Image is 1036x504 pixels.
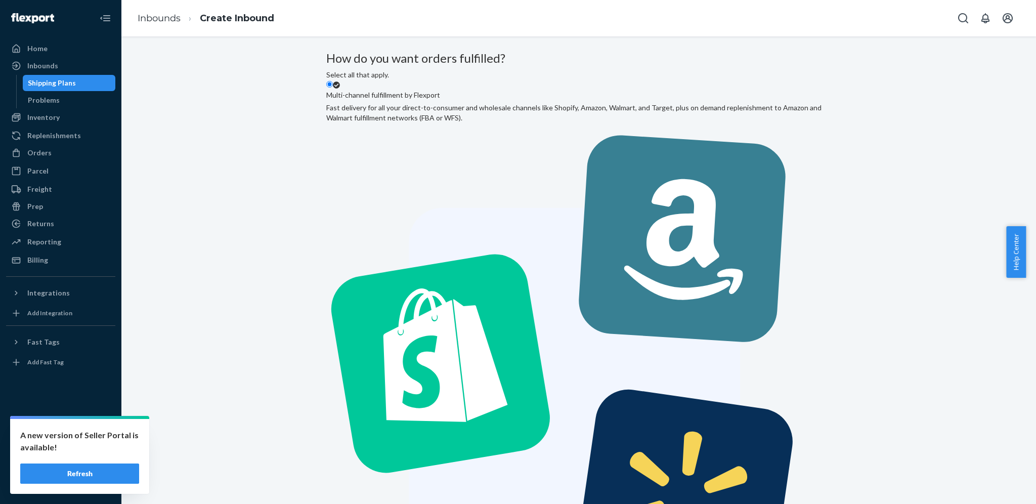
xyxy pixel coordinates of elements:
[95,8,115,28] button: Close Navigation
[6,285,115,301] button: Integrations
[28,78,76,88] div: Shipping Plans
[1006,226,1026,278] button: Help Center
[27,131,81,141] div: Replenishments
[6,181,115,197] a: Freight
[27,44,48,54] div: Home
[27,255,48,265] div: Billing
[6,216,115,232] a: Returns
[6,128,115,144] a: Replenishments
[200,13,274,24] a: Create Inbound
[6,252,115,268] a: Billing
[27,184,52,194] div: Freight
[326,103,831,123] div: Fast delivery for all your direct-to-consumer and wholesale channels like Shopify, Amazon, Walmar...
[6,424,115,440] a: Settings
[326,52,831,65] h3: How do you want orders fulfilled?
[23,92,116,108] a: Problems
[6,441,115,457] a: Talk to Support
[998,8,1018,28] button: Open account menu
[6,198,115,215] a: Prep
[6,476,115,492] button: Give Feedback
[27,148,52,158] div: Orders
[326,81,333,88] input: Multi-channel fulfillment by FlexportFast delivery for all your direct-to-consumer and wholesale ...
[6,354,115,370] a: Add Fast Tag
[138,13,181,24] a: Inbounds
[27,201,43,212] div: Prep
[20,464,139,484] button: Refresh
[6,163,115,179] a: Parcel
[11,13,54,23] img: Flexport logo
[6,458,115,475] a: Help Center
[326,90,440,100] label: Multi-channel fulfillment by Flexport
[27,61,58,71] div: Inbounds
[27,337,60,347] div: Fast Tags
[975,8,996,28] button: Open notifications
[953,8,973,28] button: Open Search Box
[27,288,70,298] div: Integrations
[27,166,49,176] div: Parcel
[27,219,54,229] div: Returns
[27,309,72,317] div: Add Integration
[6,40,115,57] a: Home
[6,305,115,321] a: Add Integration
[6,145,115,161] a: Orders
[6,334,115,350] button: Fast Tags
[326,70,831,80] div: Select all that apply.
[27,358,64,366] div: Add Fast Tag
[6,58,115,74] a: Inbounds
[23,75,116,91] a: Shipping Plans
[27,112,60,122] div: Inventory
[20,429,139,453] p: A new version of Seller Portal is available!
[28,95,60,105] div: Problems
[6,109,115,125] a: Inventory
[129,4,282,33] ol: breadcrumbs
[6,234,115,250] a: Reporting
[27,237,61,247] div: Reporting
